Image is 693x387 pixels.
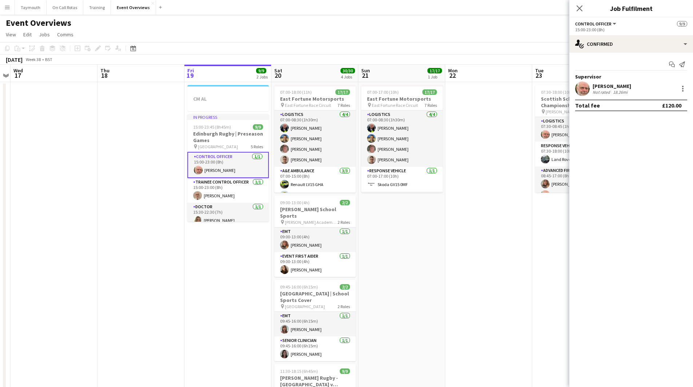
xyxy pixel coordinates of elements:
[361,167,443,192] app-card-role: Response Vehicle1/107:00-17:00 (10h)Skoda GV15 0MF
[361,67,370,74] span: Sun
[187,67,194,74] span: Fri
[274,167,356,213] app-card-role: A&E Ambulance3/307:00-15:00 (8h)Renault LV15 GHAFIAT DX64 AOA
[39,31,50,38] span: Jobs
[13,67,23,74] span: Wed
[422,89,437,95] span: 17/17
[187,178,269,203] app-card-role: Trainee Control Officer1/115:00-23:00 (8h)[PERSON_NAME]
[535,67,543,74] span: Tue
[427,68,442,73] span: 17/17
[575,27,687,32] div: 15:00-23:00 (8h)
[569,73,693,80] div: Supervisor
[6,56,23,63] div: [DATE]
[341,74,355,80] div: 4 Jobs
[340,200,350,205] span: 2/2
[425,102,437,108] span: 7 Roles
[274,227,356,252] app-card-role: EMT1/109:00-13:00 (4h)[PERSON_NAME]
[534,71,543,80] span: 23
[575,21,617,27] button: Control Officer
[193,124,231,130] span: 15:00-23:45 (8h45m)
[274,206,356,219] h3: [PERSON_NAME] School Sports
[187,114,269,222] app-job-card: In progress15:00-23:45 (8h45m)9/9Edinburgh Rugby | Preseason Games [GEOGRAPHIC_DATA]5 RolesContro...
[36,30,53,39] a: Jobs
[569,35,693,53] div: Confirmed
[274,252,356,277] app-card-role: Event First Aider1/109:00-13:00 (4h)[PERSON_NAME]
[361,110,443,167] app-card-role: Logistics4/407:00-08:30 (1h30m)[PERSON_NAME][PERSON_NAME][PERSON_NAME][PERSON_NAME]
[280,368,318,374] span: 11:30-18:15 (6h45m)
[23,31,32,38] span: Edit
[569,4,693,13] h3: Job Fulfilment
[447,71,458,80] span: 22
[280,284,318,290] span: 09:45-16:00 (6h15m)
[111,0,156,15] button: Event Overviews
[448,67,458,74] span: Mon
[285,219,338,225] span: [PERSON_NAME] Academy Playing Fields
[187,152,269,178] app-card-role: Control Officer1/115:00-23:00 (8h)[PERSON_NAME]
[12,71,23,80] span: 17
[45,57,52,62] div: BST
[535,96,617,109] h3: Scottish Schools MTB Championships
[535,85,617,193] app-job-card: 07:30-18:00 (10h30m)9/9Scottish Schools MTB Championships [PERSON_NAME] [PERSON_NAME]7 RolesLogis...
[83,0,111,15] button: Training
[274,280,356,361] app-job-card: 09:45-16:00 (6h15m)2/2[GEOGRAPHIC_DATA] | School Sports Cover [GEOGRAPHIC_DATA]2 RolesEMT1/109:45...
[541,89,581,95] span: 07:30-18:00 (10h30m)
[256,68,266,73] span: 9/9
[256,74,268,80] div: 2 Jobs
[47,0,83,15] button: On Call Rotas
[428,74,442,80] div: 1 Job
[274,290,356,303] h3: [GEOGRAPHIC_DATA] | School Sports Cover
[274,96,356,102] h3: East Fortune Motorsports
[535,117,617,142] app-card-role: Logistics1/107:30-08:45 (1h15m)[PERSON_NAME]
[338,304,350,309] span: 2 Roles
[535,166,617,212] app-card-role: Advanced First Aider3/308:45-17:00 (8h15m)[PERSON_NAME][PERSON_NAME]
[340,68,355,73] span: 30/30
[285,304,325,309] span: [GEOGRAPHIC_DATA]
[3,30,19,39] a: View
[274,336,356,361] app-card-role: Senior Clinician1/109:45-16:00 (6h15m)[PERSON_NAME]
[186,71,194,80] span: 19
[24,57,42,62] span: Week 38
[612,89,629,95] div: 18.26mi
[274,85,356,193] app-job-card: 07:00-18:00 (11h)17/17East Fortune Motorsports East Fortune Race Circuit7 RolesLogistics4/407:00-...
[20,30,35,39] a: Edit
[367,89,399,95] span: 07:00-17:00 (10h)
[546,109,598,114] span: [PERSON_NAME] [PERSON_NAME]
[662,102,681,109] div: £120.00
[280,89,312,95] span: 07:00-18:00 (11h)
[6,31,16,38] span: View
[57,31,73,38] span: Comms
[253,124,263,130] span: 9/9
[6,17,71,28] h1: Event Overviews
[372,102,418,108] span: East Fortune Race Circuit
[360,71,370,80] span: 21
[187,96,269,102] h3: CM AL
[187,203,269,227] app-card-role: Doctor1/115:30-22:30 (7h)[PERSON_NAME]
[99,71,109,80] span: 18
[274,312,356,336] app-card-role: EMT1/109:45-16:00 (6h15m)[PERSON_NAME]
[535,142,617,166] app-card-role: Response Vehicle1/107:30-18:00 (10h30m)Land Rover PX59 7JU
[274,67,282,74] span: Sat
[280,200,310,205] span: 09:00-13:00 (4h)
[187,85,269,111] app-job-card: CM AL
[338,219,350,225] span: 2 Roles
[274,195,356,277] app-job-card: 09:00-13:00 (4h)2/2[PERSON_NAME] School Sports [PERSON_NAME] Academy Playing Fields2 RolesEMT1/10...
[575,21,612,27] span: Control Officer
[361,85,443,193] app-job-card: 07:00-17:00 (10h)17/17East Fortune Motorsports East Fortune Race Circuit7 RolesLogistics4/407:00-...
[361,96,443,102] h3: East Fortune Motorsports
[338,102,350,108] span: 7 Roles
[340,284,350,290] span: 2/2
[187,114,269,120] div: In progress
[15,0,47,15] button: Taymouth
[100,67,109,74] span: Thu
[187,130,269,144] h3: Edinburgh Rugby | Preseason Games
[593,83,631,89] div: [PERSON_NAME]
[274,110,356,167] app-card-role: Logistics4/407:00-08:30 (1h30m)[PERSON_NAME][PERSON_NAME][PERSON_NAME][PERSON_NAME]
[575,102,600,109] div: Total fee
[285,102,331,108] span: East Fortune Race Circuit
[198,144,238,149] span: [GEOGRAPHIC_DATA]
